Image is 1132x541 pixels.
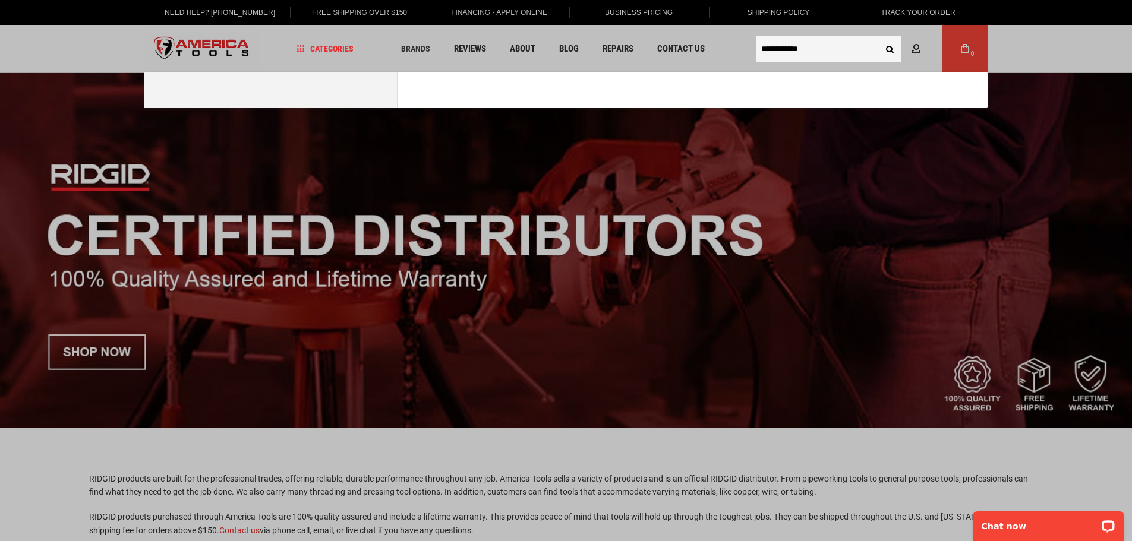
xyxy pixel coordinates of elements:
[291,41,359,57] a: Categories
[297,45,354,53] span: Categories
[396,41,436,57] a: Brands
[401,45,430,53] span: Brands
[965,504,1132,541] iframe: LiveChat chat widget
[879,37,901,60] button: Search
